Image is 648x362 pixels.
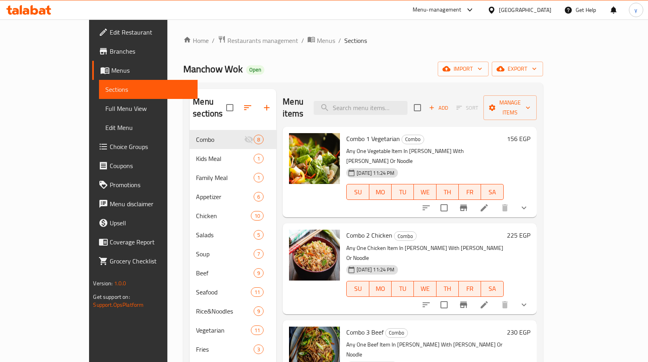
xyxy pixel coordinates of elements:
[196,192,254,201] span: Appetizer
[394,231,417,241] div: Combo
[190,187,276,206] div: Appetizer6
[353,266,398,273] span: [DATE] 11:24 PM
[190,130,276,149] div: Combo8
[196,268,254,278] span: Beef
[92,213,197,232] a: Upsell
[254,154,264,163] div: items
[479,300,489,310] a: Edit menu item
[344,36,367,45] span: Sections
[183,60,243,78] span: Manchow Wok
[190,263,276,283] div: Beef9
[196,154,254,163] span: Kids Meal
[385,328,408,338] div: Combo
[190,168,276,187] div: Family Meal1
[402,135,424,144] div: Combo
[414,184,436,200] button: WE
[212,36,215,45] li: /
[634,6,637,14] span: y
[190,283,276,302] div: Seafood11
[254,269,263,277] span: 9
[417,198,436,217] button: sort-choices
[254,230,264,240] div: items
[484,283,500,294] span: SA
[93,300,144,310] a: Support.OpsPlatform
[110,27,191,37] span: Edit Restaurant
[254,135,264,144] div: items
[369,281,392,297] button: MO
[254,155,263,163] span: 1
[346,146,503,166] p: Any One Vegetable Item In [PERSON_NAME] With [PERSON_NAME] Or Noodle
[514,295,534,314] button: show more
[254,136,263,143] span: 8
[438,62,489,76] button: import
[507,133,530,144] h6: 156 EGP
[251,212,263,220] span: 10
[196,230,254,240] span: Salads
[190,302,276,321] div: Rice&Noodles9
[105,85,191,94] span: Sections
[110,46,191,56] span: Branches
[99,99,197,118] a: Full Menu View
[454,295,473,314] button: Branch-specific-item
[440,283,456,294] span: TH
[92,175,197,194] a: Promotions
[350,186,366,198] span: SU
[440,186,456,198] span: TH
[346,229,392,241] span: Combo 2 Chicken
[392,184,414,200] button: TU
[307,35,335,46] a: Menus
[196,249,254,259] span: Soup
[254,231,263,239] span: 5
[251,327,263,334] span: 11
[417,186,433,198] span: WE
[93,278,113,288] span: Version:
[254,173,264,182] div: items
[110,218,191,228] span: Upsell
[196,173,254,182] span: Family Meal
[499,6,551,14] div: [GEOGRAPHIC_DATA]
[244,135,254,144] svg: Inactive section
[395,186,411,198] span: TU
[254,192,264,201] div: items
[92,23,197,42] a: Edit Restaurant
[495,198,514,217] button: delete
[238,98,257,117] span: Sort sections
[409,99,426,116] span: Select section
[110,237,191,247] span: Coverage Report
[402,135,424,144] span: Combo
[196,325,251,335] div: Vegetarian
[495,295,514,314] button: delete
[221,99,238,116] span: Select all sections
[196,287,251,297] span: Seafood
[254,306,264,316] div: items
[451,102,483,114] span: Select section first
[92,137,197,156] a: Choice Groups
[481,281,503,297] button: SA
[92,42,197,61] a: Branches
[196,306,254,316] span: Rice&Noodles
[251,325,264,335] div: items
[251,288,263,296] span: 11
[254,174,263,182] span: 1
[193,96,226,120] h2: Menu sections
[246,66,264,73] span: Open
[251,211,264,221] div: items
[459,281,481,297] button: FR
[190,340,276,359] div: Fries3
[462,186,478,198] span: FR
[417,283,433,294] span: WE
[92,252,197,271] a: Grocery Checklist
[218,35,298,46] a: Restaurants management
[283,96,304,120] h2: Menu items
[92,61,197,80] a: Menus
[413,5,462,15] div: Menu-management
[483,95,537,120] button: Manage items
[414,281,436,297] button: WE
[190,321,276,340] div: Vegetarian11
